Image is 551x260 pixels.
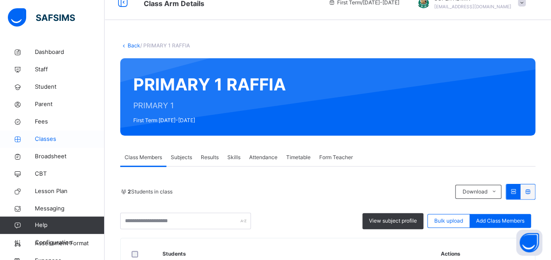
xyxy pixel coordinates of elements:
[35,221,104,230] span: Help
[434,4,511,9] span: [EMAIL_ADDRESS][DOMAIN_NAME]
[434,217,463,225] span: Bulk upload
[35,65,105,74] span: Staff
[125,153,162,161] span: Class Members
[133,117,286,124] span: First Term [DATE]-[DATE]
[8,8,75,27] img: safsims
[35,48,105,57] span: Dashboard
[171,153,192,161] span: Subjects
[227,153,240,161] span: Skills
[462,188,487,196] span: Download
[35,238,104,247] span: Configuration
[516,230,542,256] button: Open asap
[35,187,105,196] span: Lesson Plan
[128,188,131,195] b: 2
[35,135,105,143] span: Classes
[249,153,277,161] span: Attendance
[476,217,524,225] span: Add Class Members
[369,217,417,225] span: View subject profile
[35,170,105,178] span: CBT
[286,153,311,161] span: Timetable
[35,117,105,126] span: Fees
[140,42,190,49] span: / PRIMARY 1 RAFFIA
[128,188,172,196] span: Students in class
[35,83,105,91] span: Student
[35,204,105,213] span: Messaging
[128,42,140,49] a: Back
[319,153,353,161] span: Form Teacher
[35,100,105,109] span: Parent
[35,152,105,161] span: Broadsheet
[201,153,219,161] span: Results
